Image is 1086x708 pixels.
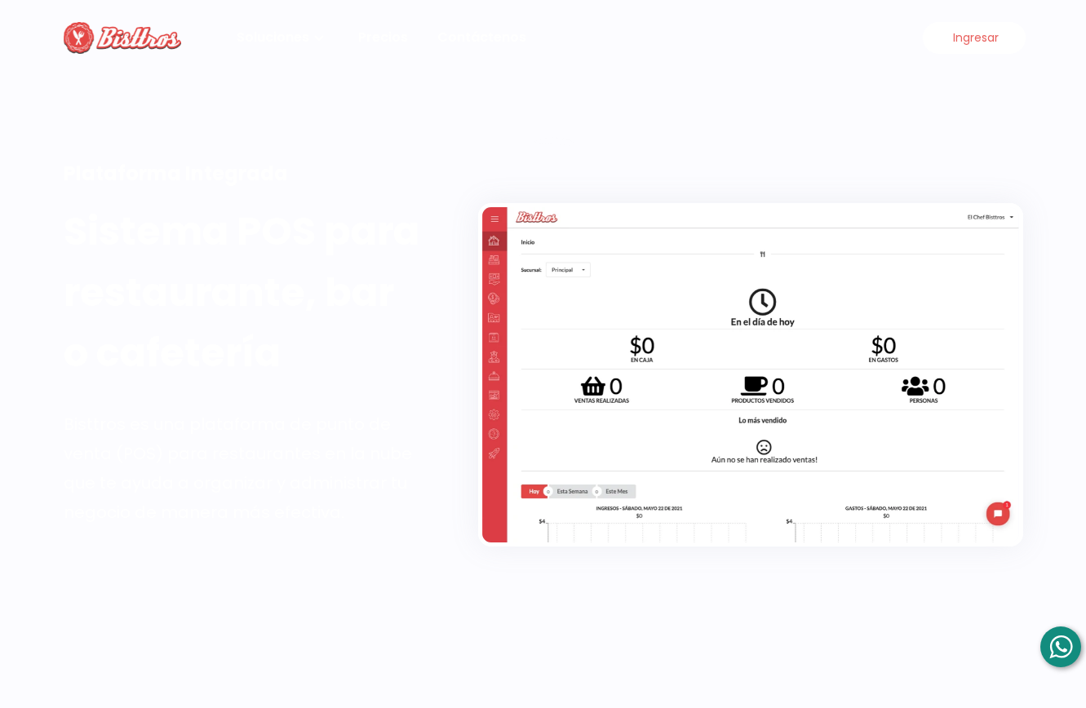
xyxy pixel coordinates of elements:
h1: Sistema POS para restaurante, bar o cafetería [64,201,427,383]
div: Contáctenos [434,26,526,50]
a: Ingresar [925,24,1023,51]
a: Contáctenos [434,15,526,60]
div: Empezar Ahora [162,561,265,585]
img: Bisttros pos para restaurantes, bares y cafeterias [482,207,1018,542]
a: Precios [355,15,408,60]
h4: Plataforma Integrada [64,158,427,188]
div: Precios [355,26,408,50]
div: Bisttros es una plataforma de punto de venta (POS) para restaurantes en la nube que te ayuda a or... [64,409,427,527]
button: Empezar Ahora [135,555,291,591]
div: Ingresar [950,28,999,48]
img: Bisttros POS Logo [64,22,181,54]
div: Soluciones [233,26,309,50]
